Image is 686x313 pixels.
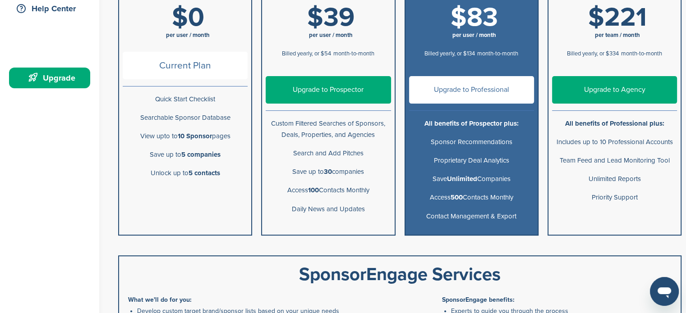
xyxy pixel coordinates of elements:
[308,186,319,194] b: 100
[552,173,677,185] p: Unlimited Reports
[307,2,355,33] span: $39
[123,52,248,79] span: Current Plan
[282,50,331,57] span: Billed yearly, or $54
[424,119,519,127] b: All benefits of Prospector plus:
[409,211,534,222] p: Contact Management & Export
[594,32,640,39] span: per team / month
[324,168,332,176] b: 30
[266,76,391,104] a: Upgrade to Prospector
[266,148,391,159] p: Search and Add Pitches
[123,112,248,123] p: Searchable Sponsor Database
[123,94,248,105] p: Quick Start Checklist
[424,50,475,57] span: Billed yearly, or $134
[409,173,534,185] p: Save Companies
[172,2,204,33] span: $0
[621,50,662,57] span: month-to-month
[266,166,391,177] p: Save up to companies
[452,32,496,39] span: per user / month
[166,32,210,39] span: per user / month
[266,185,391,196] p: Access Contacts Monthly
[14,70,90,86] div: Upgrade
[451,2,498,33] span: $83
[123,131,248,142] p: View upto to pages
[189,169,220,177] b: 5 contacts
[552,136,677,148] p: Includes up to 10 Professional Accounts
[552,192,677,203] p: Priority Support
[567,50,619,57] span: Billed yearly, or $334
[181,150,221,159] b: 5 companies
[128,296,192,304] b: What we'll do for you:
[309,32,353,39] span: per user / month
[409,136,534,148] p: Sponsor Recommendations
[409,76,534,104] a: Upgrade to Professional
[266,204,391,215] p: Daily News and Updates
[14,0,90,17] div: Help Center
[9,68,90,88] a: Upgrade
[451,193,463,201] b: 500
[128,265,672,283] div: SponsorEngage Services
[266,118,391,141] p: Custom Filtered Searches of Sponsors, Deals, Properties, and Agencies
[333,50,374,57] span: month-to-month
[552,76,677,104] a: Upgrade to Agency
[409,192,534,203] p: Access Contacts Monthly
[565,119,664,127] b: All benefits of Professional plus:
[123,149,248,160] p: Save up to
[409,155,534,166] p: Proprietary Deal Analytics
[123,168,248,179] p: Unlock up to
[552,155,677,166] p: Team Feed and Lead Monitoring Tool
[178,132,212,140] b: 10 Sponsor
[442,296,515,304] b: SponsorEngage benefits:
[650,277,679,306] iframe: Button to launch messaging window
[447,175,477,183] b: Unlimited
[477,50,518,57] span: month-to-month
[588,2,646,33] span: $221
